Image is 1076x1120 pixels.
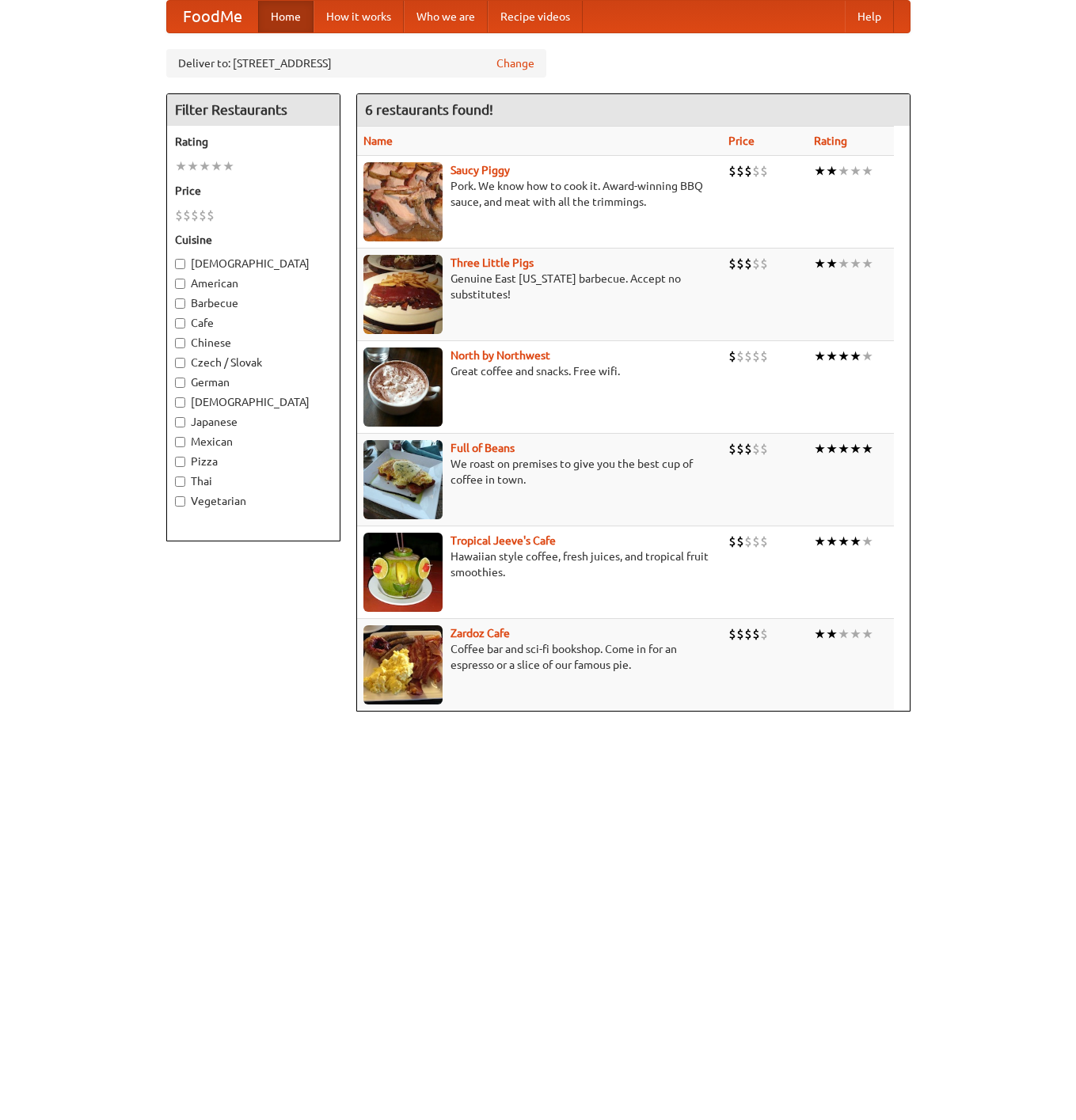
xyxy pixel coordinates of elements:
li: $ [744,533,752,550]
li: ★ [826,533,838,550]
li: $ [752,440,760,457]
li: $ [728,625,736,643]
li: ★ [826,625,838,643]
label: German [175,374,332,390]
input: Mexican [175,437,185,447]
li: ★ [861,533,873,550]
li: ★ [861,625,873,643]
li: ★ [838,625,850,643]
a: Saucy Piggy [451,164,510,177]
input: Czech / Slovak [175,358,185,368]
label: Chinese [175,335,332,351]
li: ★ [861,440,873,457]
p: Great coffee and snacks. Free wifi. [363,363,717,379]
li: $ [752,255,760,272]
li: $ [728,440,736,457]
a: Name [363,135,393,147]
label: Thai [175,473,332,489]
li: $ [760,440,768,457]
li: $ [728,533,736,550]
li: ★ [814,533,826,550]
a: Full of Beans [451,442,515,454]
li: ★ [814,347,826,365]
a: Recipe videos [488,1,583,32]
li: $ [760,162,768,180]
li: $ [760,533,768,550]
label: [DEMOGRAPHIC_DATA] [175,256,332,271]
li: $ [744,255,752,272]
li: ★ [175,158,187,175]
li: ★ [187,158,199,175]
li: $ [760,347,768,365]
li: ★ [861,162,873,180]
a: Price [728,135,755,147]
img: jeeves.jpg [363,533,443,612]
li: ★ [850,625,861,643]
li: ★ [838,440,850,457]
li: $ [752,162,760,180]
input: [DEMOGRAPHIC_DATA] [175,397,185,408]
img: littlepigs.jpg [363,255,443,334]
li: $ [752,533,760,550]
input: Thai [175,476,185,487]
input: [DEMOGRAPHIC_DATA] [175,259,185,269]
a: Rating [814,135,847,147]
li: ★ [826,347,838,365]
li: $ [207,207,215,224]
h4: Filter Restaurants [167,94,340,126]
li: $ [744,347,752,365]
label: American [175,275,332,291]
li: ★ [826,255,838,272]
li: $ [736,347,744,365]
li: ★ [814,440,826,457]
li: ★ [826,162,838,180]
a: Three Little Pigs [451,256,534,269]
input: Barbecue [175,298,185,309]
li: $ [744,625,752,643]
ng-pluralize: 6 restaurants found! [365,102,493,117]
li: ★ [211,158,222,175]
a: North by Northwest [451,349,550,362]
li: ★ [199,158,211,175]
a: Zardoz Cafe [451,627,510,640]
li: ★ [814,162,826,180]
label: Mexican [175,434,332,450]
li: ★ [850,347,861,365]
li: $ [760,625,768,643]
li: $ [736,255,744,272]
li: $ [736,162,744,180]
li: ★ [850,533,861,550]
a: Tropical Jeeve's Cafe [451,534,556,547]
li: $ [736,533,744,550]
li: $ [752,625,760,643]
li: $ [744,440,752,457]
li: $ [728,347,736,365]
li: $ [183,207,191,224]
li: ★ [838,347,850,365]
li: ★ [850,162,861,180]
label: Cafe [175,315,332,331]
li: $ [728,255,736,272]
a: Help [845,1,894,32]
p: Pork. We know how to cook it. Award-winning BBQ sauce, and meat with all the trimmings. [363,178,717,210]
img: beans.jpg [363,440,443,519]
p: We roast on premises to give you the best cup of coffee in town. [363,456,717,488]
label: Barbecue [175,295,332,311]
input: Pizza [175,457,185,467]
div: Deliver to: [STREET_ADDRESS] [166,49,546,78]
img: north.jpg [363,347,443,427]
li: $ [736,625,744,643]
li: ★ [838,255,850,272]
label: Czech / Slovak [175,355,332,370]
li: $ [736,440,744,457]
li: ★ [861,255,873,272]
li: $ [191,207,199,224]
h5: Rating [175,134,332,150]
img: saucy.jpg [363,162,443,241]
h5: Cuisine [175,232,332,248]
li: ★ [222,158,234,175]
